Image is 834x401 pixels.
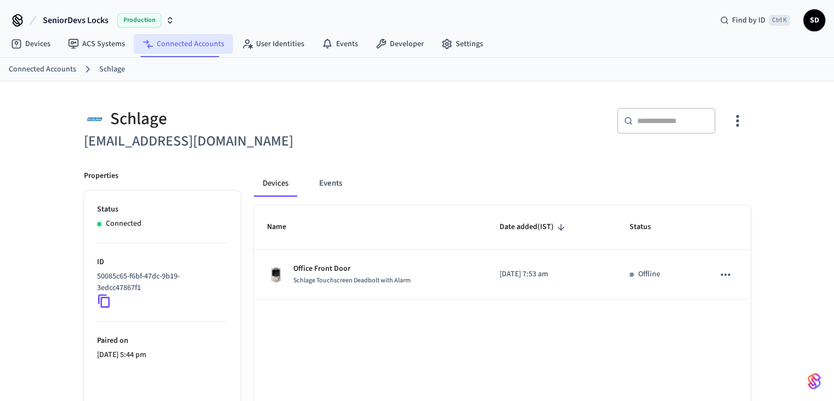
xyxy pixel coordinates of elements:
[9,64,76,75] a: Connected Accounts
[711,10,799,30] div: Find by IDCtrl K
[134,34,233,54] a: Connected Accounts
[769,15,790,26] span: Ctrl K
[97,271,223,294] p: 50085c65-f6bf-47dc-9b19-3edcc47867f1
[732,15,765,26] span: Find by ID
[254,170,751,197] div: connected account tabs
[233,34,313,54] a: User Identities
[254,170,297,197] button: Devices
[500,219,568,236] span: Date added(IST)
[638,269,660,280] p: Offline
[84,108,106,130] img: Schlage Logo, Square
[59,34,134,54] a: ACS Systems
[84,108,411,130] div: Schlage
[97,335,228,347] p: Paired on
[367,34,433,54] a: Developer
[310,170,351,197] button: Events
[43,14,109,27] span: SeniorDevs Locks
[803,9,825,31] button: SD
[267,266,285,283] img: Schlage Sense Smart Deadbolt with Camelot Trim, Front
[2,34,59,54] a: Devices
[293,263,411,275] p: Office Front Door
[293,276,411,285] span: Schlage Touchscreen Deadbolt with Alarm
[84,170,118,182] p: Properties
[267,219,300,236] span: Name
[254,205,751,300] table: sticky table
[313,34,367,54] a: Events
[97,204,228,215] p: Status
[117,13,161,27] span: Production
[106,218,141,230] p: Connected
[808,372,821,390] img: SeamLogoGradient.69752ec5.svg
[629,219,665,236] span: Status
[804,10,824,30] span: SD
[99,64,125,75] a: Schlage
[84,130,411,153] h6: [EMAIL_ADDRESS][DOMAIN_NAME]
[433,34,492,54] a: Settings
[97,349,228,361] p: [DATE] 5:44 pm
[97,257,228,268] p: ID
[500,269,603,280] p: [DATE] 7:53 am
